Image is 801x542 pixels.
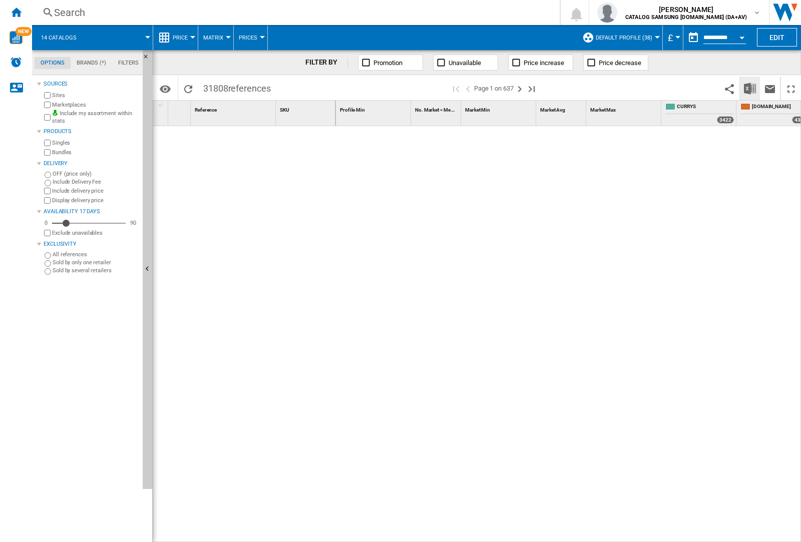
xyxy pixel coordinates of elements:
div: Sort None [588,101,661,116]
span: Market Avg [540,107,565,113]
md-tab-item: Options [35,57,71,69]
button: Open calendar [733,27,751,45]
img: excel-24x24.png [744,83,756,95]
div: Reference Sort None [193,101,275,116]
span: Unavailable [449,59,481,67]
label: Marketplaces [52,101,139,109]
div: Market Min Sort None [463,101,536,116]
b: CATALOG SAMSUNG [DOMAIN_NAME] (DA+AV) [625,14,747,21]
label: Include my assortment within stats [52,110,139,125]
label: Sold by only one retailer [53,259,139,266]
img: alerts-logo.svg [10,56,22,68]
input: All references [45,252,51,259]
span: Price increase [524,59,564,67]
span: Page 1 on 637 [474,77,514,100]
label: All references [53,251,139,258]
span: Matrix [203,35,223,41]
img: profile.jpg [597,3,617,23]
div: Default profile (38) [582,25,657,50]
div: 0 [42,219,50,227]
span: 31808 [198,77,276,98]
span: No. Market < Me [415,107,451,113]
button: Default profile (38) [596,25,657,50]
span: [PERSON_NAME] [625,5,747,15]
md-tab-item: Brands (*) [71,57,112,69]
span: Prices [239,35,257,41]
div: Products [44,128,139,136]
input: Include Delivery Fee [45,180,51,186]
div: Exclusivity [44,240,139,248]
input: Marketplaces [44,102,51,108]
button: Hide [143,50,155,68]
label: Exclude unavailables [52,229,139,237]
div: 14 catalogs [37,25,148,50]
span: £ [668,33,673,43]
button: Options [155,80,175,98]
span: Price [173,35,188,41]
input: Display delivery price [44,230,51,236]
div: Market Max Sort None [588,101,661,116]
div: Sort None [338,101,411,116]
img: mysite-bg-18x18.png [52,110,58,116]
input: Sold by only one retailer [45,260,51,267]
input: Bundles [44,149,51,156]
div: Price [158,25,193,50]
div: No. Market < Me Sort None [413,101,461,116]
div: Sort None [463,101,536,116]
button: md-calendar [683,28,703,48]
button: Matrix [203,25,228,50]
span: Profile Min [340,107,365,113]
span: references [228,83,271,94]
label: Singles [52,139,139,147]
label: Bundles [52,149,139,156]
span: Reference [195,107,217,113]
label: Sold by several retailers [53,267,139,274]
button: £ [668,25,678,50]
button: Prices [239,25,262,50]
div: 3422 offers sold by CURRYS [717,116,734,124]
input: Include delivery price [44,188,51,194]
label: Include Delivery Fee [53,178,139,186]
div: Delivery [44,160,139,168]
div: Search [54,6,534,20]
button: Price decrease [583,55,648,71]
label: Sites [52,92,139,99]
div: Market Avg Sort None [538,101,586,116]
div: Profile Min Sort None [338,101,411,116]
button: Share this bookmark with others [719,77,739,100]
div: Sort None [170,101,190,116]
button: Reload [178,77,198,100]
span: SKU [280,107,289,113]
button: Maximize [781,77,801,100]
div: Availability 17 Days [44,208,139,216]
button: Unavailable [433,55,498,71]
button: Last page [526,77,538,100]
button: Send this report by email [760,77,780,100]
div: Sources [44,80,139,88]
button: 14 catalogs [41,25,87,50]
label: Display delivery price [52,197,139,204]
div: Sort None [193,101,275,116]
div: Sort None [413,101,461,116]
button: >Previous page [462,77,474,100]
input: OFF (price only) [45,172,51,178]
button: Price [173,25,193,50]
div: SKU Sort None [278,101,335,116]
label: Include delivery price [52,187,139,195]
span: CURRYS [677,103,734,112]
button: Edit [757,28,797,47]
span: Price decrease [599,59,641,67]
md-slider: Availability [52,218,126,228]
div: Sort None [278,101,335,116]
button: Hide [143,50,153,489]
button: Download in Excel [740,77,760,100]
span: Default profile (38) [596,35,652,41]
input: Display delivery price [44,197,51,204]
label: OFF (price only) [53,170,139,178]
input: Sites [44,92,51,99]
span: 14 catalogs [41,35,77,41]
span: Market Min [465,107,490,113]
